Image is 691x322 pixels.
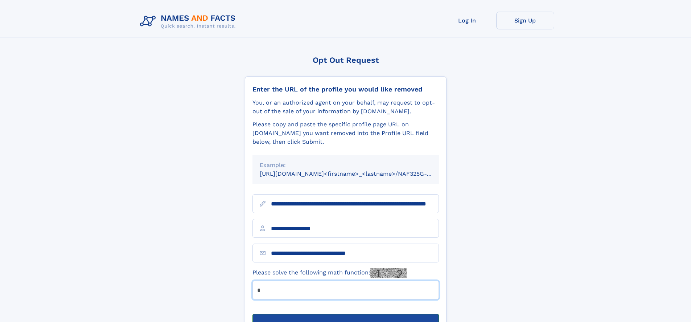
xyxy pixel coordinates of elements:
div: Enter the URL of the profile you would like removed [252,85,439,93]
a: Log In [438,12,496,29]
img: Logo Names and Facts [137,12,242,31]
div: Please copy and paste the specific profile page URL on [DOMAIN_NAME] you want removed into the Pr... [252,120,439,146]
label: Please solve the following math function: [252,268,407,278]
small: [URL][DOMAIN_NAME]<firstname>_<lastname>/NAF325G-xxxxxxxx [260,170,453,177]
a: Sign Up [496,12,554,29]
div: You, or an authorized agent on your behalf, may request to opt-out of the sale of your informatio... [252,98,439,116]
div: Opt Out Request [245,56,447,65]
div: Example: [260,161,432,170]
